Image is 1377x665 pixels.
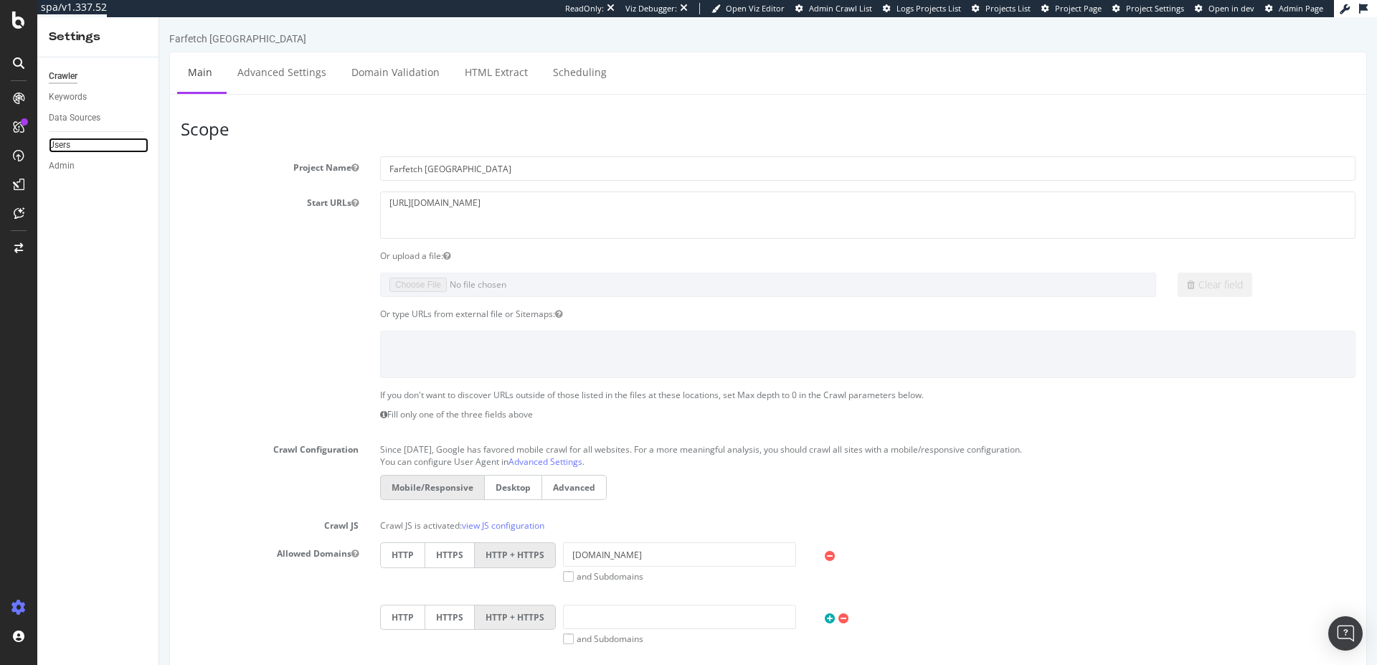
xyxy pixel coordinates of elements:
[67,35,178,75] a: Advanced Settings
[11,497,210,514] label: Crawl JS
[972,3,1031,14] a: Projects List
[18,35,64,75] a: Main
[49,29,147,45] div: Settings
[1328,616,1363,651] div: Open Intercom Messenger
[49,69,148,84] a: Crawler
[49,110,100,126] div: Data Sources
[210,232,1207,245] div: Or upload a file:
[1195,3,1254,14] a: Open in dev
[221,588,265,613] label: HTTP
[303,502,385,514] a: view JS configuration
[221,497,1196,514] p: Crawl JS is activated:
[49,69,77,84] div: Crawler
[625,3,677,14] div: Viz Debugger:
[22,103,1196,121] h3: Scope
[349,438,423,451] a: Advanced Settings
[1055,3,1102,14] span: Project Page
[1112,3,1184,14] a: Project Settings
[49,90,87,105] div: Keywords
[11,139,210,156] label: Project Name
[49,110,148,126] a: Data Sources
[295,35,379,75] a: HTML Extract
[49,138,148,153] a: Users
[316,525,397,550] label: HTTP + HTTPS
[221,438,1196,451] p: You can configure User Agent in .
[221,421,1196,438] p: Since [DATE], Google has favored mobile crawl for all websites. For a more meaningful analysis, y...
[1126,3,1184,14] span: Project Settings
[221,458,325,483] label: Mobile/Responsive
[1265,3,1323,14] a: Admin Page
[192,530,199,542] button: Allowed Domains
[404,616,484,628] label: and Subdomains
[49,159,75,174] div: Admin
[1208,3,1254,14] span: Open in dev
[192,144,199,156] button: Project Name
[1041,3,1102,14] a: Project Page
[221,174,1196,221] textarea: [URL][DOMAIN_NAME]
[49,138,70,153] div: Users
[383,35,458,75] a: Scheduling
[565,3,604,14] div: ReadOnly:
[325,458,383,483] label: Desktop
[11,421,210,438] label: Crawl Configuration
[49,90,148,105] a: Keywords
[985,3,1031,14] span: Projects List
[809,3,872,14] span: Admin Crawl List
[221,372,1196,384] p: If you don't want to discover URLs outside of those listed in the files at these locations, set M...
[221,391,1196,403] p: Fill only one of the three fields above
[896,3,961,14] span: Logs Projects List
[265,525,316,550] label: HTTPS
[192,179,199,192] button: Start URLs
[265,588,316,613] label: HTTPS
[1279,3,1323,14] span: Admin Page
[10,14,147,29] div: Farfetch [GEOGRAPHIC_DATA]
[711,3,785,14] a: Open Viz Editor
[883,3,961,14] a: Logs Projects List
[726,3,785,14] span: Open Viz Editor
[11,525,210,542] label: Allowed Domains
[11,174,210,192] label: Start URLs
[221,525,265,550] label: HTTP
[383,458,448,483] label: Advanced
[210,291,1207,303] div: Or type URLs from external file or Sitemaps:
[181,35,291,75] a: Domain Validation
[404,553,484,565] label: and Subdomains
[49,159,148,174] a: Admin
[316,588,397,613] label: HTTP + HTTPS
[795,3,872,14] a: Admin Crawl List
